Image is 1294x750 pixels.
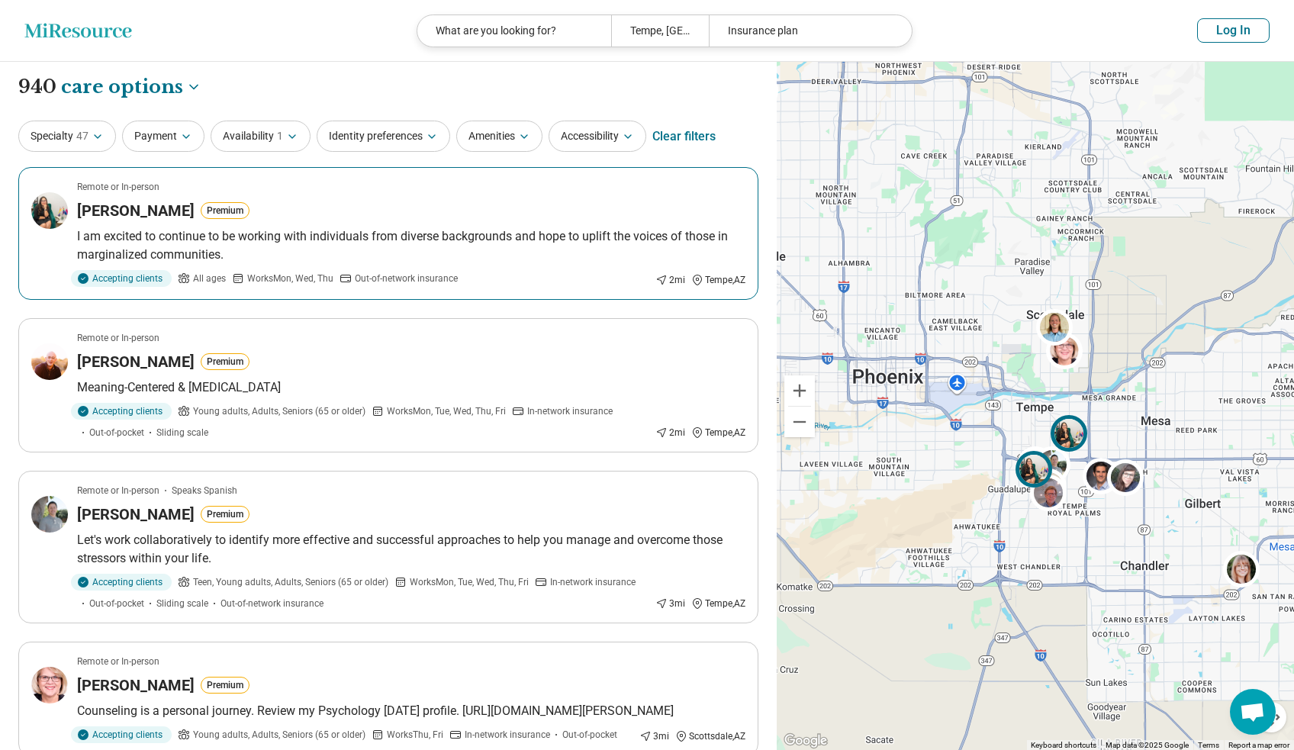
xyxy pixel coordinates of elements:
span: care options [61,74,183,100]
span: In-network insurance [550,575,636,589]
span: 1 [277,128,283,144]
h3: [PERSON_NAME] [77,351,195,372]
p: Remote or In-person [77,484,159,497]
div: Accepting clients [71,403,172,420]
span: Works Mon, Tue, Wed, Thu, Fri [387,404,506,418]
span: Out-of-network insurance [355,272,458,285]
h3: [PERSON_NAME] [77,504,195,525]
button: Zoom out [784,407,815,437]
p: Meaning-Centered & [MEDICAL_DATA] [77,378,745,397]
button: Premium [201,202,249,219]
button: Zoom in [784,375,815,406]
button: Premium [201,506,249,523]
span: Works Thu, Fri [387,728,443,742]
div: Clear filters [652,118,716,155]
span: Out-of-pocket [89,426,144,439]
p: Remote or In-person [77,180,159,194]
button: Log In [1197,18,1270,43]
button: Care options [61,74,201,100]
button: Specialty47 [18,121,116,152]
span: Works Mon, Tue, Wed, Thu, Fri [410,575,529,589]
span: Out-of-pocket [89,597,144,610]
div: 3 mi [639,729,669,743]
div: 3 mi [655,597,685,610]
p: Let's work collaboratively to identify more effective and successful approaches to help you manag... [77,531,745,568]
div: Accepting clients [71,270,172,287]
span: In-network insurance [465,728,550,742]
div: What are you looking for? [417,15,611,47]
span: Map data ©2025 Google [1106,741,1189,749]
div: Tempe , AZ [691,597,745,610]
a: Terms (opens in new tab) [1198,741,1219,749]
div: Tempe, [GEOGRAPHIC_DATA], [GEOGRAPHIC_DATA] [611,15,708,47]
span: 47 [76,128,89,144]
div: Insurance plan [709,15,903,47]
span: Young adults, Adults, Seniors (65 or older) [193,728,365,742]
span: In-network insurance [527,404,613,418]
p: Counseling is a personal journey. Review my Psychology [DATE] profile. [URL][DOMAIN_NAME][PERSON_... [77,702,745,720]
span: Young adults, Adults, Seniors (65 or older) [193,404,365,418]
h3: [PERSON_NAME] [77,200,195,221]
span: Works Mon, Wed, Thu [247,272,333,285]
span: Sliding scale [156,597,208,610]
span: Out-of-pocket [562,728,617,742]
div: 2 mi [655,273,685,287]
span: Teen, Young adults, Adults, Seniors (65 or older) [193,575,388,589]
div: Open chat [1230,689,1276,735]
h1: 940 [18,74,201,100]
button: Availability1 [211,121,311,152]
button: Premium [201,353,249,370]
div: Tempe , AZ [691,426,745,439]
a: Report a map error [1228,741,1289,749]
span: Sliding scale [156,426,208,439]
button: Identity preferences [317,121,450,152]
button: Amenities [456,121,542,152]
div: 2 mi [655,426,685,439]
button: Accessibility [549,121,646,152]
span: Out-of-network insurance [220,597,323,610]
h3: [PERSON_NAME] [77,674,195,696]
button: Payment [122,121,204,152]
button: Premium [201,677,249,694]
p: I am excited to continue to be working with individuals from diverse backgrounds and hope to upli... [77,227,745,264]
p: Remote or In-person [77,331,159,345]
p: Remote or In-person [77,655,159,668]
div: Accepting clients [71,726,172,743]
span: All ages [193,272,226,285]
div: Tempe , AZ [691,273,745,287]
div: Accepting clients [71,574,172,591]
div: Scottsdale , AZ [675,729,745,743]
span: Speaks Spanish [172,484,237,497]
